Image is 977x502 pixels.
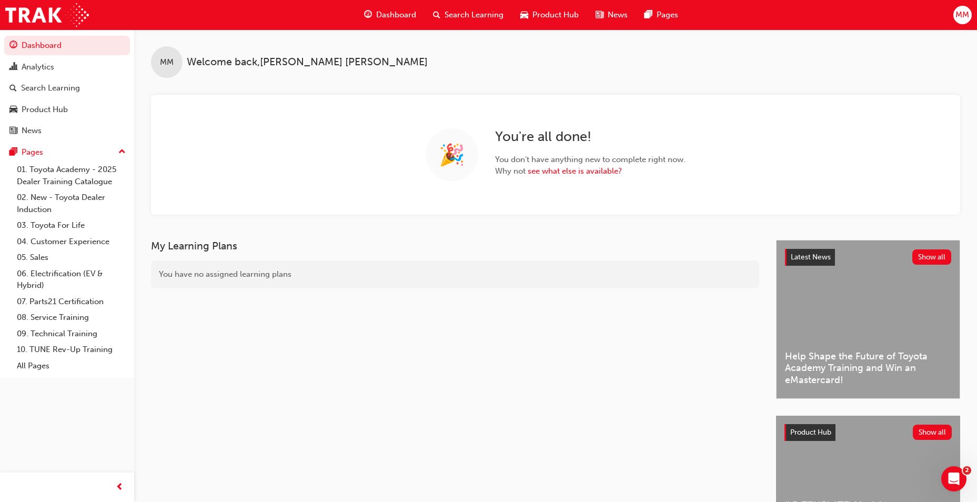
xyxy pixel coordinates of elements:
[151,240,759,252] h3: My Learning Plans
[4,143,130,162] button: Pages
[445,9,503,21] span: Search Learning
[425,4,512,26] a: search-iconSearch Learning
[13,294,130,310] a: 07. Parts21 Certification
[791,253,831,262] span: Latest News
[116,481,124,494] span: prev-icon
[22,61,54,73] div: Analytics
[13,266,130,294] a: 06. Electrification (EV & Hybrid)
[13,358,130,374] a: All Pages
[13,326,130,342] a: 09. Technical Training
[151,260,759,288] div: You have no assigned learning plans
[784,424,952,441] a: Product HubShow all
[4,36,130,55] a: Dashboard
[785,350,951,386] span: Help Shape the Future of Toyota Academy Training and Win an eMastercard!
[9,84,17,93] span: search-icon
[439,149,465,161] span: 🎉
[785,249,951,266] a: Latest NewsShow all
[4,34,130,143] button: DashboardAnalyticsSearch LearningProduct HubNews
[376,9,416,21] span: Dashboard
[955,9,969,21] span: MM
[364,8,372,22] span: guage-icon
[512,4,587,26] a: car-iconProduct Hub
[22,104,68,116] div: Product Hub
[636,4,687,26] a: pages-iconPages
[13,309,130,326] a: 08. Service Training
[21,82,80,94] div: Search Learning
[9,63,17,72] span: chart-icon
[13,189,130,217] a: 02. New - Toyota Dealer Induction
[118,145,126,159] span: up-icon
[13,162,130,189] a: 01. Toyota Academy - 2025 Dealer Training Catalogue
[520,8,528,22] span: car-icon
[532,9,579,21] span: Product Hub
[356,4,425,26] a: guage-iconDashboard
[776,240,960,399] a: Latest NewsShow allHelp Shape the Future of Toyota Academy Training and Win an eMastercard!
[9,105,17,115] span: car-icon
[913,425,952,440] button: Show all
[4,78,130,98] a: Search Learning
[495,154,686,166] span: You don't have anything new to complete right now.
[953,6,972,24] button: MM
[596,8,603,22] span: news-icon
[644,8,652,22] span: pages-icon
[528,166,622,176] a: see what else is available?
[657,9,678,21] span: Pages
[22,146,43,158] div: Pages
[9,148,17,157] span: pages-icon
[4,57,130,77] a: Analytics
[941,466,966,491] iframe: Intercom live chat
[13,217,130,234] a: 03. Toyota For Life
[495,165,686,177] span: Why not
[5,3,89,27] img: Trak
[587,4,636,26] a: news-iconNews
[9,126,17,136] span: news-icon
[13,342,130,358] a: 10. TUNE Rev-Up Training
[9,41,17,51] span: guage-icon
[22,125,42,137] div: News
[433,8,440,22] span: search-icon
[963,466,971,475] span: 2
[187,56,428,68] span: Welcome back , [PERSON_NAME] [PERSON_NAME]
[4,100,130,119] a: Product Hub
[13,234,130,250] a: 04. Customer Experience
[4,121,130,140] a: News
[608,9,628,21] span: News
[495,128,686,145] h2: You're all done!
[160,56,174,68] span: MM
[790,428,831,437] span: Product Hub
[13,249,130,266] a: 05. Sales
[912,249,952,265] button: Show all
